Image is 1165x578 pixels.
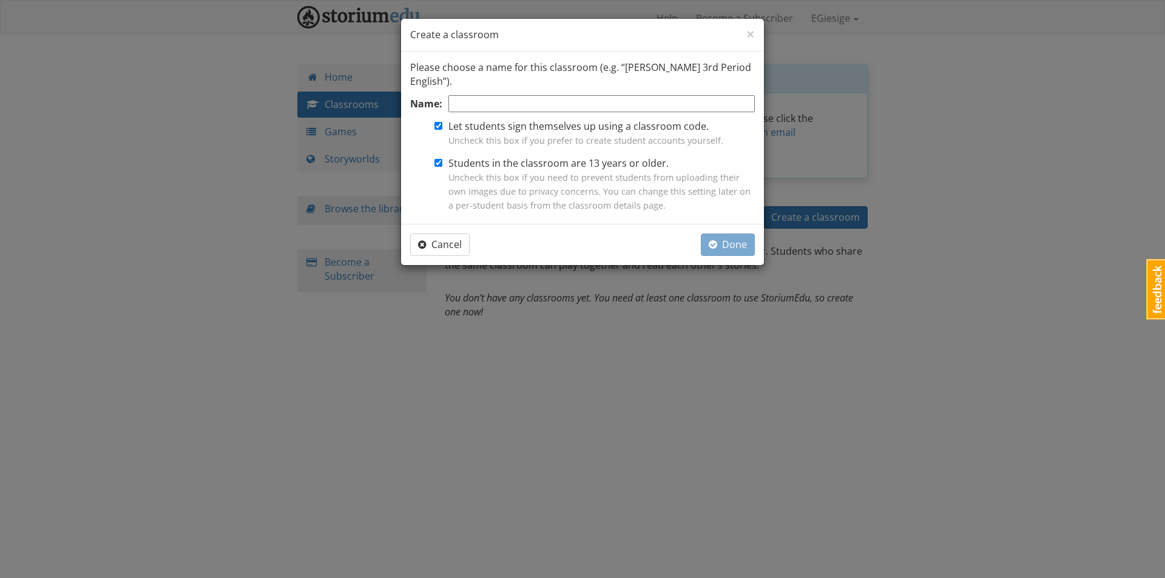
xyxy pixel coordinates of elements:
[448,119,723,147] label: Let students sign themselves up using a classroom code.
[401,19,764,52] div: Create a classroom
[418,238,462,251] span: Cancel
[701,234,755,256] button: Done
[448,172,751,211] span: Uncheck this box if you need to prevent students from uploading their own images due to privacy c...
[410,61,755,89] p: Please choose a name for this classroom (e.g. “[PERSON_NAME] 3rd Period English”).
[448,135,723,146] span: Uncheck this box if you prefer to create student accounts yourself.
[746,24,755,44] span: ×
[709,238,747,251] span: Done
[448,156,755,212] label: Students in the classroom are 13 years or older.
[410,97,442,111] label: Name:
[410,234,470,256] button: Cancel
